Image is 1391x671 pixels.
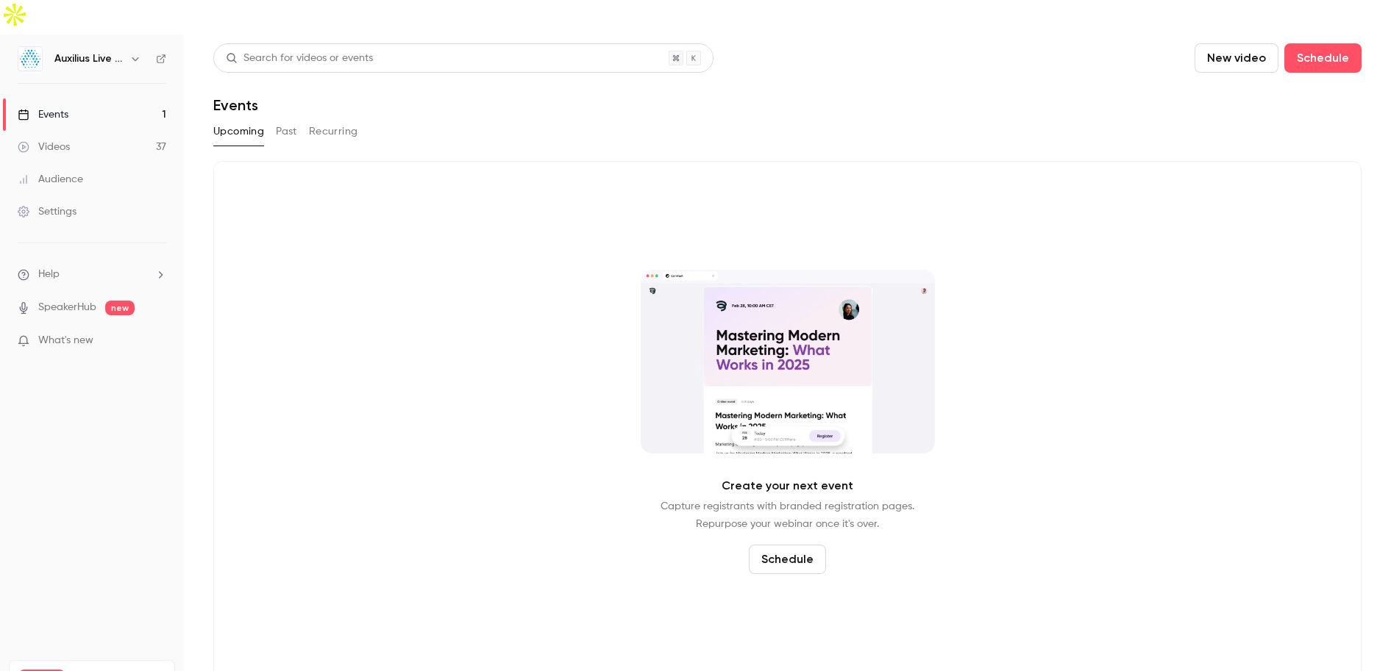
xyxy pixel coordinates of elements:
div: Search for videos or events [226,51,373,66]
h6: Auxilius Live Sessions [54,51,124,66]
h1: Events [213,96,258,114]
p: Create your next event [722,477,853,495]
div: Audience [18,172,83,187]
button: Schedule [749,545,826,574]
div: Events [18,107,68,122]
div: Settings [18,204,77,219]
button: New video [1195,43,1278,73]
img: Auxilius Live Sessions [18,47,42,71]
p: Capture registrants with branded registration pages. Repurpose your webinar once it's over. [661,498,914,533]
div: Videos [18,140,70,154]
button: Recurring [309,120,358,143]
button: Schedule [1284,43,1362,73]
button: Upcoming [213,120,264,143]
span: What's new [38,333,93,348]
li: help-dropdown-opener [18,267,166,282]
a: SpeakerHub [38,300,96,315]
span: new [105,301,135,315]
span: Help [38,267,60,282]
button: Past [276,120,297,143]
